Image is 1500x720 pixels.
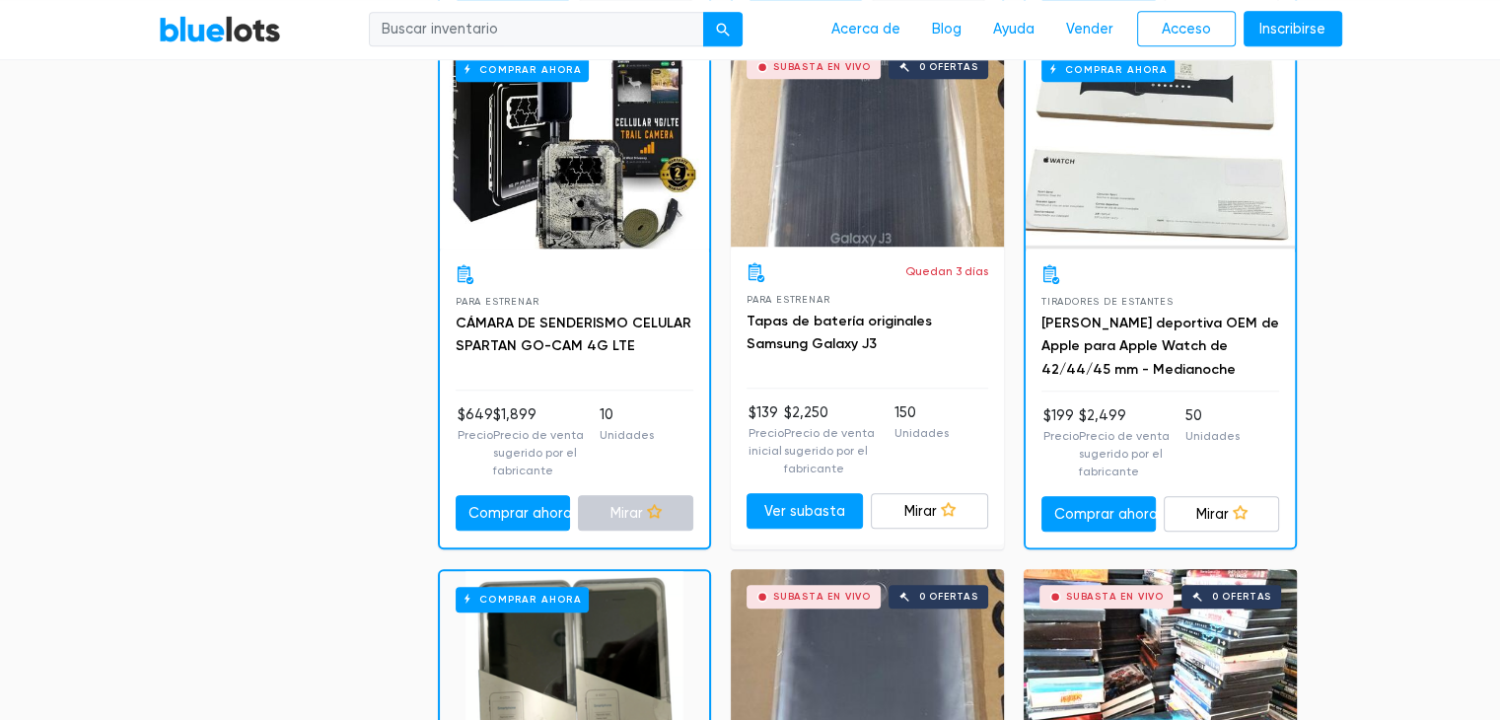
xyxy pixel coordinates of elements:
font: Comprar ahora [479,64,582,76]
font: Tiradores de estantes [1041,296,1174,307]
font: Inscribirse [1259,21,1325,37]
font: Precio inicial [749,426,784,458]
font: Quedan 3 días [905,264,988,278]
font: Comprar ahora [1054,506,1158,523]
font: Ayuda [993,21,1035,37]
a: Tapas de batería originales Samsung Galaxy J3 [747,313,932,353]
font: Precio [1043,429,1079,443]
font: Unidades [600,428,654,442]
a: Inscribirse [1244,11,1342,47]
font: Precio de venta sugerido por el fabricante [1079,429,1170,478]
font: 0 ofertas [919,591,978,603]
a: Mirar [578,495,693,532]
a: Subasta en vivo 0 ofertas [731,39,1004,247]
font: Precio [458,428,493,442]
a: [PERSON_NAME] deportiva OEM de Apple para Apple Watch de 42/44/45 mm - Medianoche [1041,315,1279,379]
font: Acerca de [831,21,900,37]
font: $2,499 [1079,407,1126,424]
input: Buscar inventario [369,12,704,47]
font: 0 ofertas [919,61,978,73]
font: 10 [600,406,613,423]
font: Subasta en vivo [773,61,871,73]
a: Acceso [1137,11,1236,47]
font: 50 [1185,407,1202,424]
font: Mirar [1196,506,1229,523]
a: Mirar [871,493,988,530]
a: Ayuda [977,11,1050,48]
a: Acerca de [816,11,916,48]
font: Acceso [1162,21,1211,37]
font: Subasta en vivo [773,591,871,603]
font: $1,899 [493,406,536,423]
font: Blog [932,21,962,37]
font: Subasta en vivo [1066,591,1164,603]
a: Comprar ahora [1026,41,1295,249]
font: 0 ofertas [1212,591,1271,603]
font: Para estrenar [456,296,538,307]
font: Precio de venta sugerido por el fabricante [784,426,875,475]
a: Comprar ahora [440,41,709,249]
font: $199 [1043,407,1074,424]
font: Mirar [610,504,643,521]
a: Vender [1050,11,1129,48]
font: Ver subasta [764,502,845,519]
font: Mirar [904,502,937,519]
font: Comprar ahora [468,504,572,521]
a: Comprar ahora [456,495,571,532]
font: Unidades [894,426,949,440]
a: CÁMARA DE SENDERISMO CELULAR SPARTAN GO-CAM 4G LTE [456,315,691,355]
a: Comprar ahora [1041,496,1157,533]
font: $2,250 [784,404,828,421]
font: Comprar ahora [1065,64,1168,76]
font: $649 [458,406,493,423]
a: Mirar [1164,496,1279,533]
font: $139 [749,404,778,421]
font: 150 [894,404,916,421]
font: Para estrenar [747,294,829,305]
a: Ver subasta [747,493,864,530]
font: Precio de venta sugerido por el fabricante [493,428,584,477]
font: Comprar ahora [479,594,582,606]
a: Blog [916,11,977,48]
font: Vender [1066,21,1113,37]
font: Unidades [1185,429,1240,443]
